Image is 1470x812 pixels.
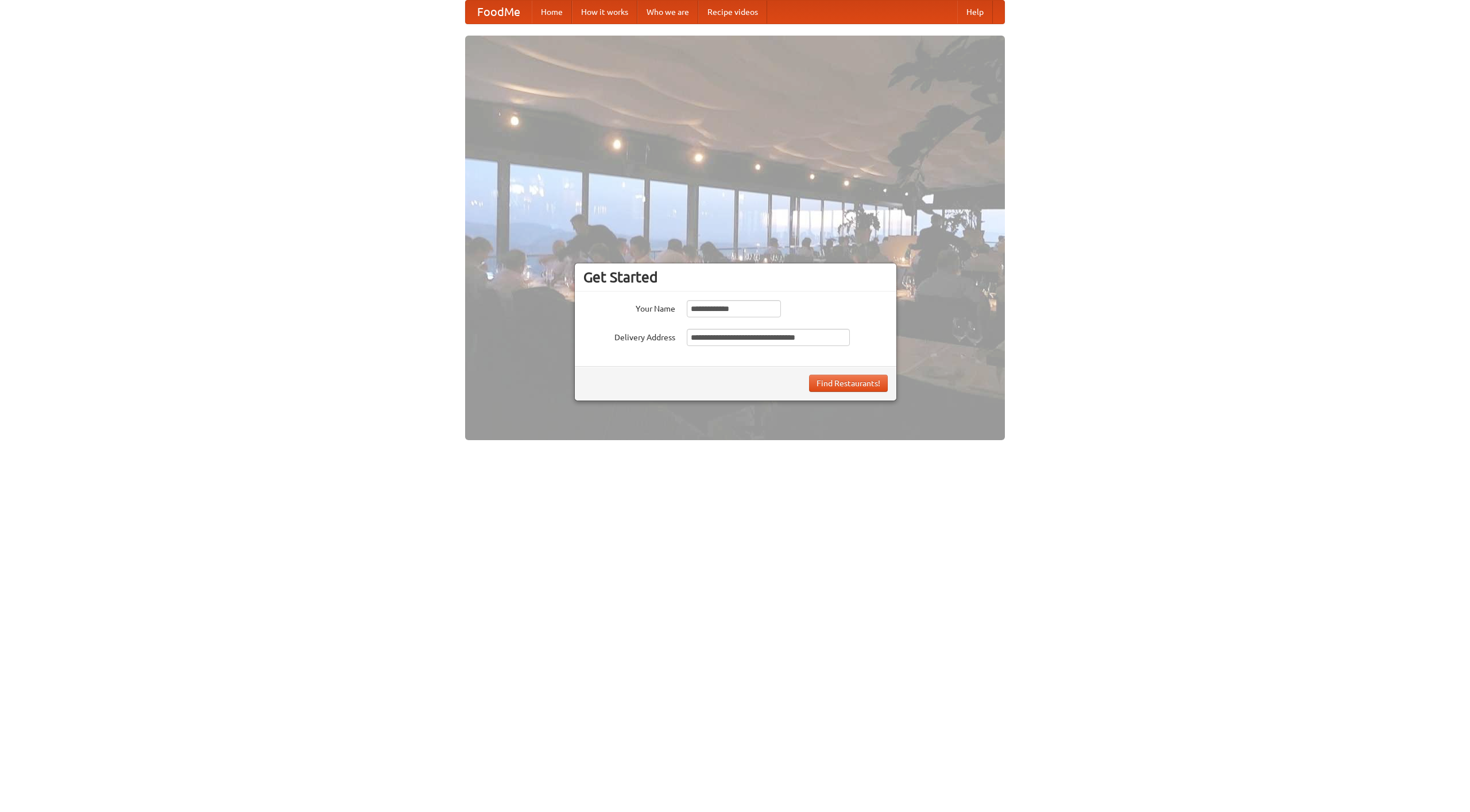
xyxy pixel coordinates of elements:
button: Find Restaurants! [809,375,888,392]
h3: Get Started [583,269,888,286]
a: Home [532,1,572,24]
a: How it works [572,1,637,24]
a: Recipe videos [698,1,767,24]
a: FoodMe [466,1,532,24]
label: Delivery Address [583,329,675,343]
a: Who we are [637,1,698,24]
a: Help [957,1,993,24]
label: Your Name [583,300,675,314]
